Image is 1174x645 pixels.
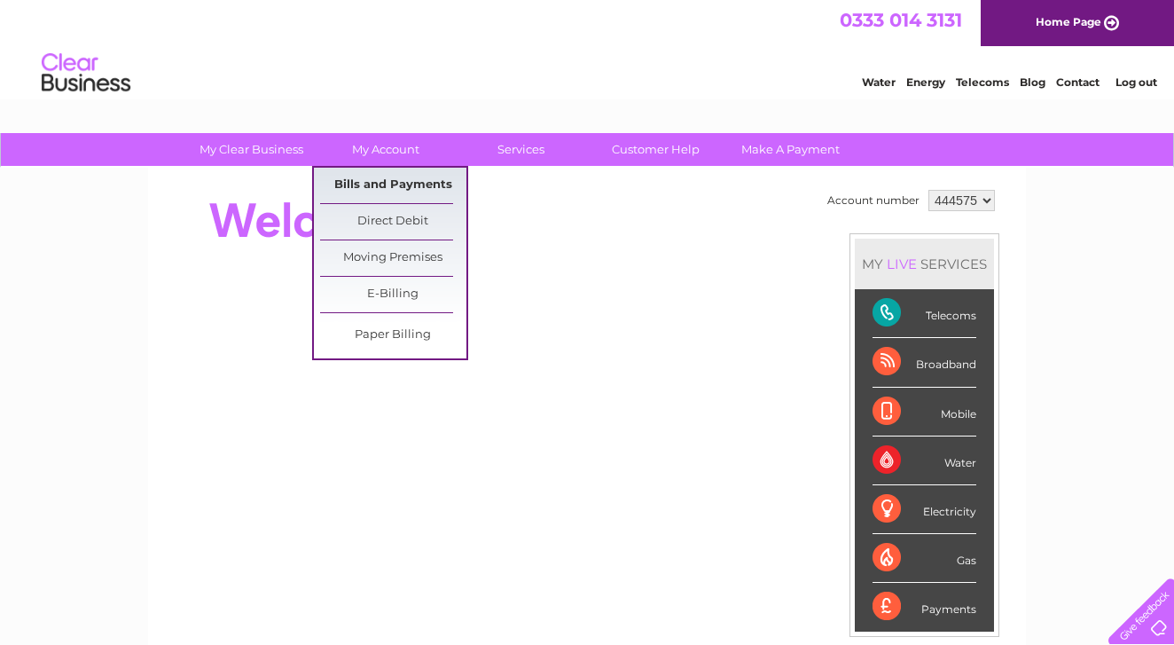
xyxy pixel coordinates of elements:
a: Energy [906,75,945,89]
a: Log out [1115,75,1157,89]
a: Services [448,133,594,166]
div: Payments [873,583,976,631]
div: Broadband [873,338,976,387]
div: Water [873,437,976,485]
a: My Account [313,133,459,166]
a: Blog [1020,75,1045,89]
td: Account number [823,185,924,216]
a: Make A Payment [717,133,864,166]
a: Direct Debit [320,204,466,240]
div: LIVE [883,256,920,272]
a: Paper Billing [320,318,466,353]
img: logo.png [41,46,131,100]
div: MY SERVICES [855,239,994,289]
a: Bills and Payments [320,168,466,203]
a: Moving Premises [320,240,466,276]
a: 0333 014 3131 [840,9,962,31]
div: Gas [873,534,976,583]
a: Customer Help [583,133,729,166]
div: Mobile [873,388,976,437]
a: Water [862,75,896,89]
a: E-Billing [320,277,466,312]
a: Contact [1056,75,1100,89]
div: Clear Business is a trading name of Verastar Limited (registered in [GEOGRAPHIC_DATA] No. 3667643... [169,10,1007,86]
div: Telecoms [873,289,976,338]
a: My Clear Business [178,133,325,166]
div: Electricity [873,485,976,534]
a: Telecoms [956,75,1009,89]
